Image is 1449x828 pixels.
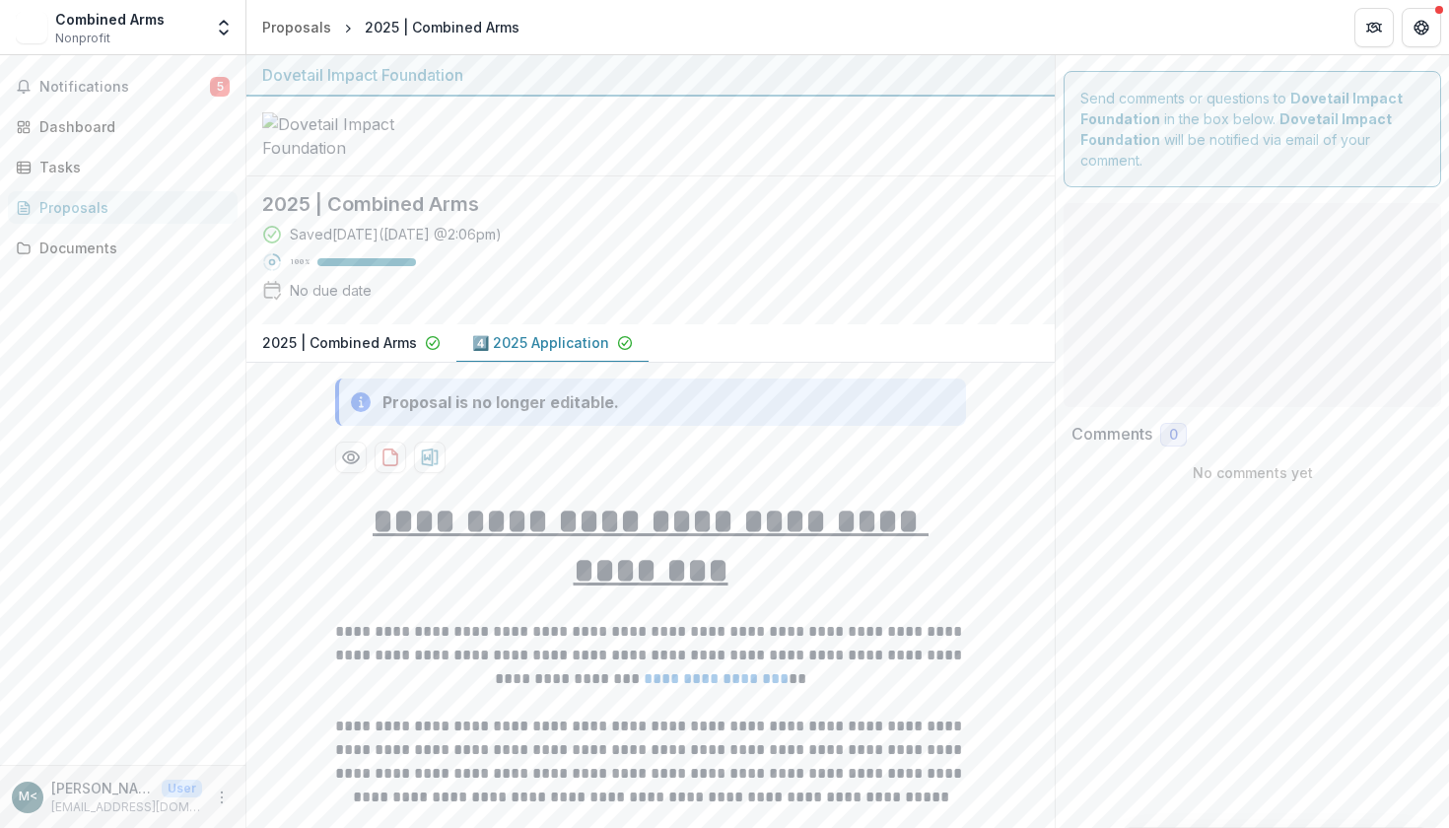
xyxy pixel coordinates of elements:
[55,9,165,30] div: Combined Arms
[39,197,222,218] div: Proposals
[1169,427,1178,444] span: 0
[210,77,230,97] span: 5
[365,17,519,37] div: 2025 | Combined Arms
[51,798,202,816] p: [EMAIL_ADDRESS][DOMAIN_NAME]
[382,390,619,414] div: Proposal is no longer editable.
[39,238,222,258] div: Documents
[1354,8,1394,47] button: Partners
[254,13,339,41] a: Proposals
[39,116,222,137] div: Dashboard
[1071,425,1152,444] h2: Comments
[1064,71,1441,187] div: Send comments or questions to in the box below. will be notified via email of your comment.
[39,157,222,177] div: Tasks
[1402,8,1441,47] button: Get Help
[51,778,154,798] p: [PERSON_NAME] <[EMAIL_ADDRESS][DOMAIN_NAME]> <[EMAIL_ADDRESS][DOMAIN_NAME]>
[8,110,238,143] a: Dashboard
[210,8,238,47] button: Open entity switcher
[290,255,310,269] p: 100 %
[262,112,459,160] img: Dovetail Impact Foundation
[8,151,238,183] a: Tasks
[16,12,47,43] img: Combined Arms
[210,786,234,809] button: More
[39,79,210,96] span: Notifications
[262,17,331,37] div: Proposals
[55,30,110,47] span: Nonprofit
[8,71,238,103] button: Notifications5
[290,224,502,244] div: Saved [DATE] ( [DATE] @ 2:06pm )
[8,191,238,224] a: Proposals
[254,13,527,41] nav: breadcrumb
[8,232,238,264] a: Documents
[472,332,609,353] p: 4️⃣ 2025 Application
[262,332,417,353] p: 2025 | Combined Arms
[162,780,202,797] p: User
[375,442,406,473] button: download-proposal
[262,192,1007,216] h2: 2025 | Combined Arms
[1071,462,1433,483] p: No comments yet
[414,442,446,473] button: download-proposal
[19,791,37,803] div: Mike Hutchings <mhutchings@combinedarms.us> <mhutchings@combinedarms.us>
[262,63,1039,87] div: Dovetail Impact Foundation
[290,280,372,301] div: No due date
[335,442,367,473] button: Preview 6e55eb5b-e32a-4bd2-9ab3-2701fe9079fa-1.pdf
